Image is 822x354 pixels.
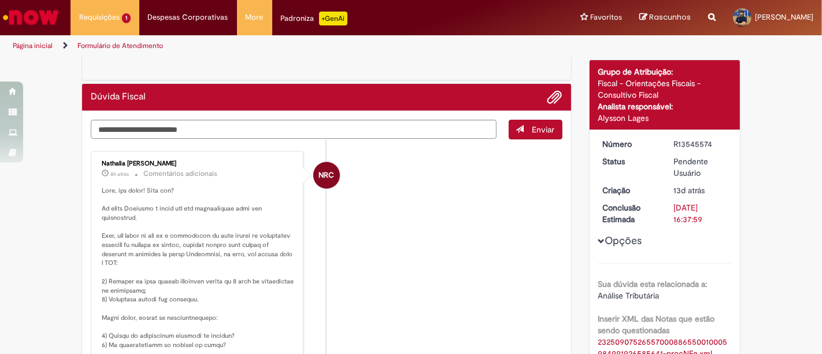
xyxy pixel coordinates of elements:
[79,12,120,23] span: Requisições
[598,290,660,301] span: Análise Tributária
[673,185,705,196] time: 18/09/2025 07:31:18
[594,185,665,196] dt: Criação
[91,120,497,139] textarea: Digite sua mensagem aqui...
[246,12,264,23] span: More
[639,12,691,23] a: Rascunhos
[148,12,228,23] span: Despesas Corporativas
[122,13,131,23] span: 1
[9,35,539,57] ul: Trilhas de página
[598,78,732,101] div: Fiscal - Orientações Fiscais - Consultivo Fiscal
[91,92,146,102] h2: Dúvida Fiscal Histórico de tíquete
[594,138,665,150] dt: Número
[110,171,129,178] span: 8h atrás
[143,169,217,179] small: Comentários adicionais
[509,120,562,139] button: Enviar
[313,162,340,189] div: Nathalia Roberta Cerri De Sant Anna
[1,6,61,29] img: ServiceNow
[649,12,691,23] span: Rascunhos
[319,12,347,25] p: +GenAi
[590,12,622,23] span: Favoritos
[598,279,708,289] b: Sua dúvida esta relacionada a:
[110,171,129,178] time: 30/09/2025 17:57:40
[319,161,334,189] span: NRC
[673,185,705,196] span: 13d atrás
[598,314,715,335] b: Inserir XML das Notas que estão sendo questionadas
[598,66,732,78] div: Grupo de Atribuição:
[547,90,562,105] button: Adicionar anexos
[594,156,665,167] dt: Status
[755,12,813,22] span: [PERSON_NAME]
[594,202,665,225] dt: Conclusão Estimada
[77,41,163,50] a: Formulário de Atendimento
[673,156,727,179] div: Pendente Usuário
[598,101,732,112] div: Analista responsável:
[102,160,294,167] div: Nathalia [PERSON_NAME]
[13,41,53,50] a: Página inicial
[673,185,727,196] div: 18/09/2025 07:31:18
[532,124,555,135] span: Enviar
[673,202,727,225] div: [DATE] 16:37:59
[673,138,727,150] div: R13545574
[598,112,732,124] div: Alysson Lages
[281,12,347,25] div: Padroniza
